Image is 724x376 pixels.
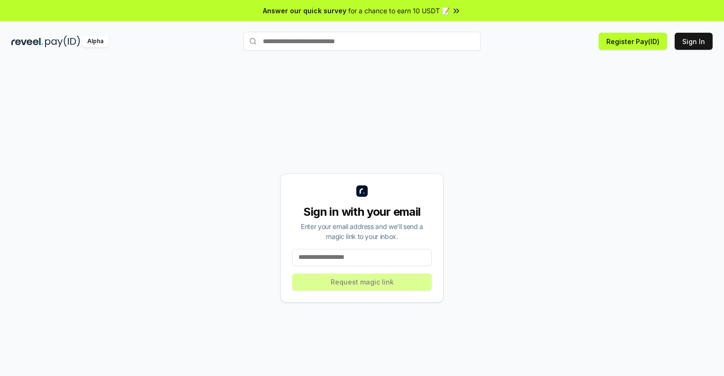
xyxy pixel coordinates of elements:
div: Sign in with your email [292,204,432,220]
div: Enter your email address and we’ll send a magic link to your inbox. [292,221,432,241]
div: Alpha [82,36,109,47]
span: for a chance to earn 10 USDT 📝 [348,6,450,16]
button: Sign In [675,33,713,50]
span: Answer our quick survey [263,6,346,16]
img: pay_id [45,36,80,47]
img: reveel_dark [11,36,43,47]
img: logo_small [356,185,368,197]
button: Register Pay(ID) [599,33,667,50]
